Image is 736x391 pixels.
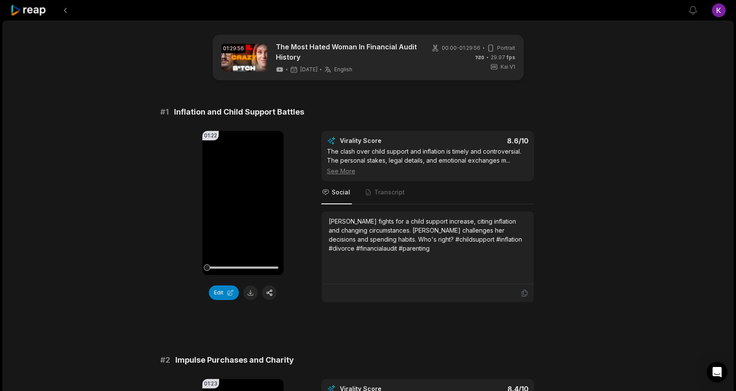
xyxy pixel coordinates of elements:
span: [DATE] [300,66,318,73]
span: Portrait [497,44,515,52]
span: Impulse Purchases and Charity [175,354,294,366]
span: Inflation and Child Support Battles [174,106,304,118]
span: Transcript [374,188,405,197]
span: # 2 [160,354,170,366]
video: Your browser does not support mp4 format. [202,131,284,275]
div: [PERSON_NAME] fights for a child support increase, citing inflation and changing circumstances. [... [329,217,527,253]
a: The Most Hated Woman In Financial Audit History [276,42,421,62]
div: The clash over child support and inflation is timely and controversial. The personal stakes, lega... [327,147,528,176]
div: See More [327,167,528,176]
span: Kai V1 [501,63,515,71]
div: Virality Score [340,136,432,145]
span: # 1 [160,106,169,118]
span: fps [507,54,515,61]
button: Edit [209,285,239,300]
span: 00:00 - 01:29:56 [442,44,480,52]
span: English [334,66,352,73]
nav: Tabs [321,181,534,204]
div: Open Intercom Messenger [707,362,727,382]
span: Social [332,188,350,197]
div: 8.6 /10 [436,136,528,145]
span: 29.97 [491,54,515,61]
